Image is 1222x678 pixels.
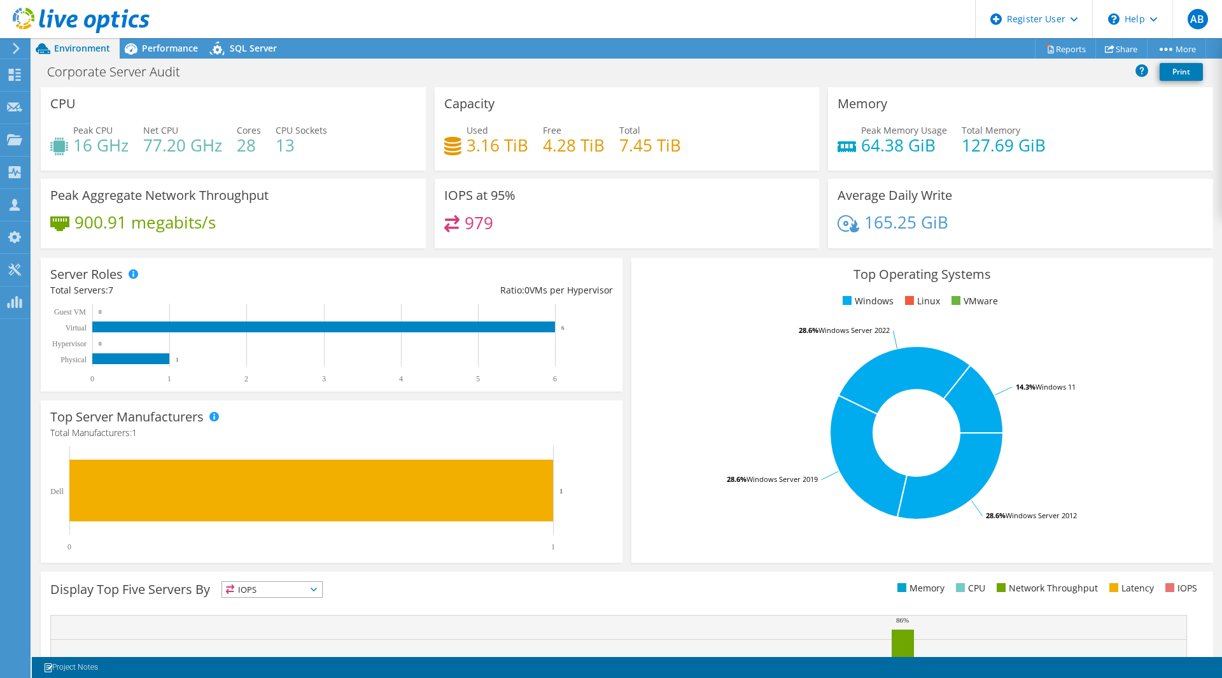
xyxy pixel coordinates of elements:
[237,124,261,136] span: Cores
[894,581,945,595] li: Memory
[727,474,747,484] tspan: 28.6%
[948,294,998,308] li: VMware
[143,138,222,152] h4: 77.20 GHz
[551,542,555,551] text: 1
[1106,581,1154,595] li: Latency
[54,307,86,316] text: Guest VM
[838,97,887,111] h3: Memory
[444,97,495,111] h3: Capacity
[142,42,198,54] span: Performance
[1162,581,1197,595] li: IOPS
[167,374,171,383] text: 1
[276,124,327,136] span: CPU Sockets
[50,97,76,111] h3: CPU
[143,124,178,136] span: Net CPU
[52,339,87,348] text: Hypervisor
[467,124,488,136] span: Used
[641,267,1204,281] h3: Top Operating Systems
[619,124,640,136] span: Total
[1016,382,1036,392] tspan: 14.3%
[230,42,277,54] span: SQL Server
[524,284,530,296] span: 0
[994,581,1098,595] li: Network Throughput
[90,374,94,383] text: 0
[73,124,113,136] span: Peak CPU
[902,294,940,308] li: Linux
[399,374,403,383] text: 4
[132,427,137,439] span: 1
[66,323,87,332] text: Virtual
[50,487,64,496] text: Dell
[244,374,248,383] text: 2
[1188,9,1208,29] span: AB
[60,355,87,364] text: Physical
[99,309,102,315] text: 0
[559,487,563,495] text: 1
[799,325,818,335] tspan: 28.6%
[861,138,947,152] h4: 64.38 GiB
[276,138,327,152] h4: 13
[50,188,269,202] h3: Peak Aggregate Network Throughput
[444,188,516,202] h3: IOPS at 95%
[67,542,71,551] text: 0
[864,215,948,229] h4: 165.25 GiB
[838,188,952,202] h3: Average Daily Write
[962,138,1046,152] h4: 127.69 GiB
[1006,511,1077,520] tspan: Windows Server 2012
[237,138,261,152] h4: 28
[467,138,528,152] h4: 3.16 TiB
[986,511,1006,520] tspan: 28.6%
[818,325,890,335] tspan: Windows Server 2022
[99,341,102,347] text: 0
[561,325,565,331] text: 6
[1147,39,1206,59] a: More
[1160,63,1203,81] a: Print
[543,124,561,136] span: Free
[176,357,179,363] text: 1
[1095,39,1148,59] a: Share
[34,660,107,675] a: Project Notes
[322,374,326,383] text: 3
[476,374,480,383] text: 5
[619,138,681,152] h4: 7.45 TiB
[50,410,204,424] h3: Top Server Manufacturers
[861,124,947,136] span: Peak Memory Usage
[553,374,557,383] text: 6
[896,616,909,624] text: 86%
[747,474,818,484] tspan: Windows Server 2019
[74,215,216,229] h4: 900.91 megabits/s
[543,138,605,152] h4: 4.28 TiB
[839,294,894,308] li: Windows
[50,283,332,297] div: Total Servers:
[1108,13,1120,25] svg: \n
[465,216,493,230] h4: 979
[222,582,322,597] span: IOPS
[332,283,613,297] div: Ratio: VMs per Hypervisor
[1036,382,1076,392] tspan: Windows 11
[50,426,613,440] h4: Total Manufacturers:
[50,267,123,281] h3: Server Roles
[953,581,985,595] li: CPU
[41,65,200,79] h1: Corporate Server Audit
[962,124,1020,136] span: Total Memory
[54,42,110,54] span: Environment
[73,138,129,152] h4: 16 GHz
[1035,39,1096,59] a: Reports
[108,284,113,296] span: 7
